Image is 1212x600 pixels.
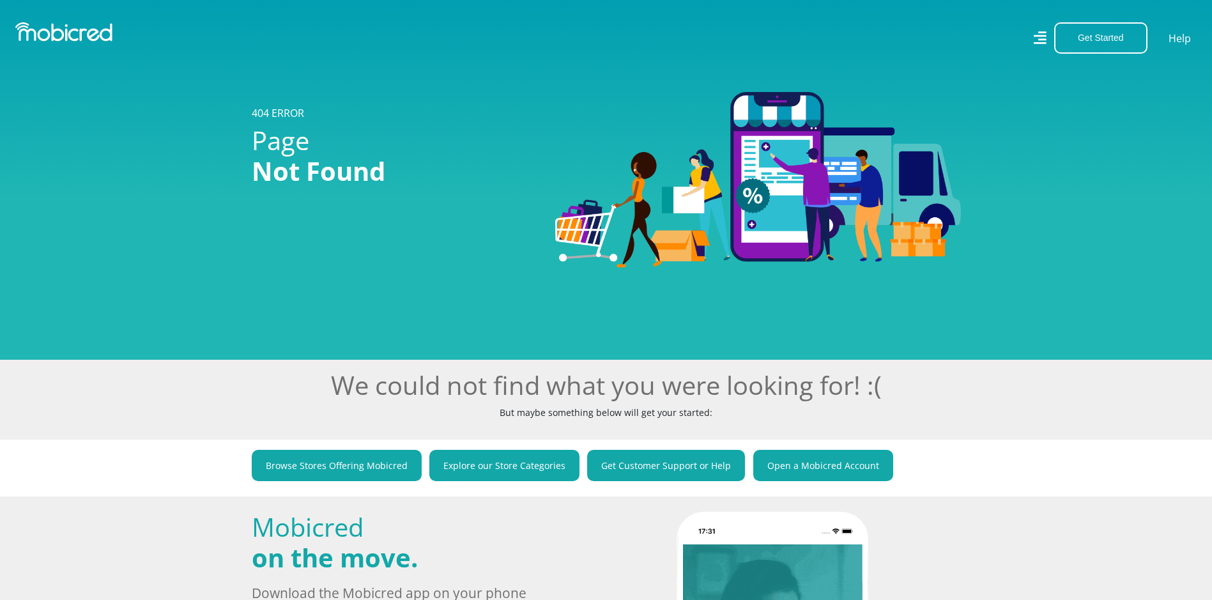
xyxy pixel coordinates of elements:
[252,125,536,187] h2: Page
[252,540,418,575] span: on the move.
[252,106,304,120] a: 404 ERROR
[1168,30,1192,47] a: Help
[252,512,536,573] h2: Mobicred
[252,153,385,188] span: Not Found
[15,22,112,42] img: Mobicred
[555,92,961,267] img: Categories
[1054,22,1147,54] button: Get Started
